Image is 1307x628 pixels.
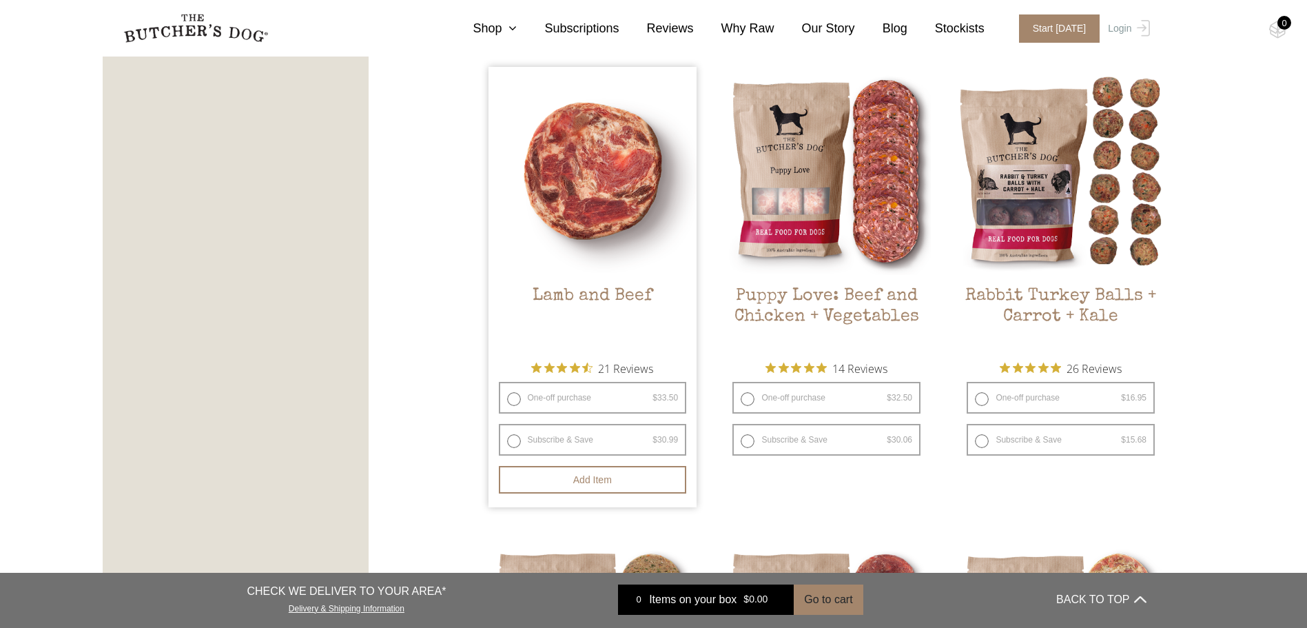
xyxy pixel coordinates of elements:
[618,585,794,615] a: 0 Items on your box $0.00
[832,358,887,378] span: 14 Reviews
[887,393,912,403] bdi: 32.50
[887,393,892,403] span: $
[247,583,446,600] p: CHECK WE DELIVER TO YOUR AREA*
[445,19,517,38] a: Shop
[722,286,931,351] h2: Puppy Love: Beef and Chicken + Vegetables
[649,591,737,608] span: Items on your box
[967,382,1155,414] label: One-off purchase
[967,424,1155,456] label: Subscribe & Save
[499,382,687,414] label: One-off purchase
[652,435,657,445] span: $
[1067,358,1122,378] span: 26 Reviews
[722,67,931,276] img: Puppy Love: Beef and Chicken + Vegetables
[794,585,863,615] button: Go to cart
[517,19,619,38] a: Subscriptions
[619,19,694,38] a: Reviews
[694,19,774,38] a: Why Raw
[732,382,920,414] label: One-off purchase
[956,67,1165,352] a: Rabbit Turkey Balls + Carrot + KaleRabbit Turkey Balls + Carrot + Kale
[1121,435,1126,445] span: $
[1121,393,1146,403] bdi: 16.95
[1000,358,1122,378] button: Rated 5 out of 5 stars from 26 reviews. Jump to reviews.
[722,67,931,352] a: Puppy Love: Beef and Chicken + VegetablesPuppy Love: Beef and Chicken + Vegetables
[1269,21,1286,39] img: TBD_Cart-Empty.png
[652,393,657,403] span: $
[652,393,678,403] bdi: 33.50
[289,600,404,614] a: Delivery & Shipping Information
[499,424,687,456] label: Subscribe & Save
[1005,14,1105,43] a: Start [DATE]
[743,594,749,605] span: $
[907,19,985,38] a: Stockists
[1104,14,1149,43] a: Login
[732,424,920,456] label: Subscribe & Save
[1056,583,1146,616] button: BACK TO TOP
[1121,435,1146,445] bdi: 15.68
[743,594,768,605] bdi: 0.00
[887,435,912,445] bdi: 30.06
[1277,16,1291,30] div: 0
[956,67,1165,276] img: Rabbit Turkey Balls + Carrot + Kale
[598,358,653,378] span: 21 Reviews
[1121,393,1126,403] span: $
[499,466,687,494] button: Add item
[855,19,907,38] a: Blog
[887,435,892,445] span: $
[652,435,678,445] bdi: 30.99
[531,358,653,378] button: Rated 4.6 out of 5 stars from 21 reviews. Jump to reviews.
[765,358,887,378] button: Rated 5 out of 5 stars from 14 reviews. Jump to reviews.
[488,286,697,351] h2: Lamb and Beef
[1019,14,1100,43] span: Start [DATE]
[628,593,649,607] div: 0
[956,286,1165,351] h2: Rabbit Turkey Balls + Carrot + Kale
[488,67,697,352] a: Lamb and Beef
[774,19,855,38] a: Our Story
